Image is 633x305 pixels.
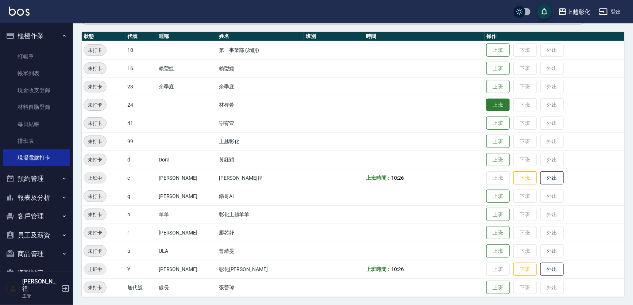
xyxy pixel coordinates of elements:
[126,77,157,96] td: 23
[157,260,217,278] td: [PERSON_NAME]
[126,169,157,187] td: e
[3,207,70,226] button: 客戶管理
[217,242,304,260] td: 曹靖旻
[596,5,624,19] button: 登出
[540,263,564,276] button: 外出
[217,224,304,242] td: 廖芯妤
[157,59,217,77] td: 賴瑩婕
[486,117,510,130] button: 上班
[84,211,106,218] span: 未打卡
[3,99,70,115] a: 材料自購登錄
[3,48,70,65] a: 打帳單
[84,83,106,91] span: 未打卡
[84,229,106,237] span: 未打卡
[3,65,70,82] a: 帳單列表
[217,41,304,59] td: 第一事業部 (勿刪)
[157,224,217,242] td: [PERSON_NAME]
[486,226,510,240] button: 上班
[555,4,593,19] button: 上越彰化
[3,149,70,166] a: 現場電腦打卡
[126,224,157,242] td: r
[540,171,564,185] button: 外出
[217,260,304,278] td: 彰化[PERSON_NAME]
[126,114,157,132] td: 41
[3,82,70,99] a: 現金收支登錄
[3,169,70,188] button: 預約管理
[366,175,391,181] b: 上班時間：
[486,281,510,294] button: 上班
[84,119,106,127] span: 未打卡
[6,281,20,296] img: Person
[537,4,552,19] button: save
[126,150,157,169] td: d
[84,284,106,291] span: 未打卡
[157,278,217,297] td: 處長
[366,266,391,272] b: 上班時間：
[391,175,404,181] span: 10:26
[486,62,510,75] button: 上班
[364,32,485,41] th: 時間
[9,7,30,16] img: Logo
[217,187,304,205] td: 鏹哥AI
[3,26,70,45] button: 櫃檯作業
[22,293,59,299] p: 主管
[84,156,106,164] span: 未打卡
[82,32,126,41] th: 狀態
[157,187,217,205] td: [PERSON_NAME]
[157,205,217,224] td: 羊羊
[84,46,106,54] span: 未打卡
[486,80,510,94] button: 上班
[84,138,106,145] span: 未打卡
[513,263,537,276] button: 下班
[486,99,510,111] button: 上班
[486,43,510,57] button: 上班
[22,278,59,293] h5: [PERSON_NAME]徨
[126,205,157,224] td: n
[157,77,217,96] td: 余季庭
[485,32,624,41] th: 操作
[3,133,70,149] a: 排班表
[157,150,217,169] td: Dora
[126,278,157,297] td: 無代號
[217,59,304,77] td: 賴瑩婕
[3,226,70,245] button: 員工及薪資
[486,208,510,221] button: 上班
[486,190,510,203] button: 上班
[84,65,106,72] span: 未打卡
[126,59,157,77] td: 16
[567,7,590,16] div: 上越彰化
[217,169,304,187] td: [PERSON_NAME]徨
[3,244,70,263] button: 商品管理
[126,32,157,41] th: 代號
[84,192,106,200] span: 未打卡
[217,150,304,169] td: 黃鈺穎
[126,41,157,59] td: 10
[157,169,217,187] td: [PERSON_NAME]
[126,132,157,150] td: 99
[217,278,304,297] td: 張晉瑋
[217,132,304,150] td: 上越彰化
[304,32,364,41] th: 班別
[3,263,70,282] button: 資料設定
[3,116,70,133] a: 每日結帳
[157,32,217,41] th: 暱稱
[157,242,217,260] td: ULA
[126,260,157,278] td: Y
[217,32,304,41] th: 姓名
[217,114,304,132] td: 謝宥萱
[126,242,157,260] td: u
[391,266,404,272] span: 10:26
[217,77,304,96] td: 余季庭
[84,101,106,109] span: 未打卡
[3,188,70,207] button: 報表及分析
[84,247,106,255] span: 未打卡
[217,96,304,114] td: 林梓希
[513,171,537,185] button: 下班
[126,96,157,114] td: 24
[486,244,510,258] button: 上班
[486,135,510,148] button: 上班
[217,205,304,224] td: 彰化上越羊羊
[126,187,157,205] td: g
[84,266,107,273] span: 上班中
[84,174,107,182] span: 上班中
